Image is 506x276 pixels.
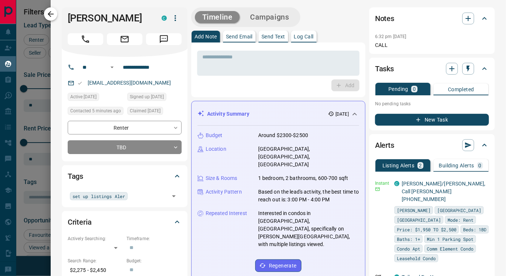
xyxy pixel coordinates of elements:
p: Listing Alerts [382,163,415,168]
p: Add Note [195,34,217,39]
span: Min 1 Parking Spot [427,235,473,243]
p: 0 [479,163,482,168]
p: Size & Rooms [206,174,237,182]
svg: Email Valid [77,81,82,86]
div: Tags [68,167,182,185]
p: Based on the lead's activity, the best time to reach out is: 3:00 PM - 4:00 PM [258,188,359,204]
div: Sun Sep 14 2025 [68,107,124,117]
span: [GEOGRAPHIC_DATA] [397,216,441,224]
button: Regenerate [255,259,301,272]
p: Activity Pattern [206,188,242,196]
button: New Task [375,114,489,126]
div: Renter [68,121,182,134]
span: Price: $1,950 TO $2,500 [397,226,456,233]
p: Instant [375,180,390,187]
span: [GEOGRAPHIC_DATA] [437,207,481,214]
h2: Criteria [68,216,92,228]
span: Call [68,33,103,45]
p: Actively Searching: [68,235,123,242]
span: Mode: Rent [448,216,473,224]
span: Signed up [DATE] [130,93,164,100]
span: set up listings Aler [72,192,125,200]
h1: [PERSON_NAME] [68,12,151,24]
p: No pending tasks [375,98,489,109]
h2: Tasks [375,63,394,75]
span: Comm Element Condo [427,245,473,252]
span: Message [146,33,182,45]
p: 1 bedroom, 2 bathrooms, 600-700 sqft [258,174,348,182]
span: Leasehold Condo [397,255,436,262]
button: Timeline [195,11,240,23]
div: Notes [375,10,489,27]
span: Beds: 1BD [463,226,486,233]
p: Budget: [127,258,182,264]
a: [PERSON_NAME]/[PERSON_NAME], Call [PERSON_NAME] [PHONE_NUMBER] [402,181,486,202]
svg: Email [375,187,380,192]
div: Tue Aug 26 2025 [127,93,182,103]
div: Tue Aug 26 2025 [127,107,182,117]
span: [PERSON_NAME] [397,207,431,214]
span: Active [DATE] [70,93,97,100]
div: TBD [68,140,182,154]
span: Condo Apt [397,245,420,252]
p: Send Email [226,34,253,39]
div: condos.ca [162,16,167,21]
button: Open [108,63,117,72]
button: Campaigns [243,11,296,23]
p: Completed [448,87,474,92]
p: 2 [419,163,422,168]
p: [DATE] [335,111,349,117]
p: CALL [375,41,489,49]
h2: Tags [68,170,83,182]
p: Repeated Interest [206,209,247,217]
p: Location [206,145,226,153]
p: 0 [413,86,416,92]
div: Tasks [375,60,489,78]
span: Email [107,33,142,45]
span: Baths: 1+ [397,235,420,243]
p: Interested in condos in [GEOGRAPHIC_DATA], [GEOGRAPHIC_DATA], specifically on [PERSON_NAME][GEOGR... [258,209,359,248]
div: Tue Aug 26 2025 [68,93,124,103]
div: Alerts [375,136,489,154]
button: Open [169,191,179,201]
p: Pending [388,86,408,92]
p: Around $2300-$2500 [258,132,308,139]
div: Activity Summary[DATE] [198,107,359,121]
p: 6:32 pm [DATE] [375,34,407,39]
p: [GEOGRAPHIC_DATA], [GEOGRAPHIC_DATA], [GEOGRAPHIC_DATA] [258,145,359,168]
p: Timeframe: [127,235,182,242]
div: condos.ca [394,181,399,186]
div: Criteria [68,213,182,231]
p: Activity Summary [207,110,249,118]
a: [EMAIL_ADDRESS][DOMAIN_NAME] [88,80,171,86]
p: Search Range: [68,258,123,264]
h2: Notes [375,13,394,24]
p: Building Alerts [439,163,474,168]
p: Log Call [294,34,314,39]
p: Budget [206,132,223,139]
p: Send Text [262,34,285,39]
h2: Alerts [375,139,394,151]
span: Claimed [DATE] [130,107,161,115]
span: Contacted 5 minutes ago [70,107,121,115]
